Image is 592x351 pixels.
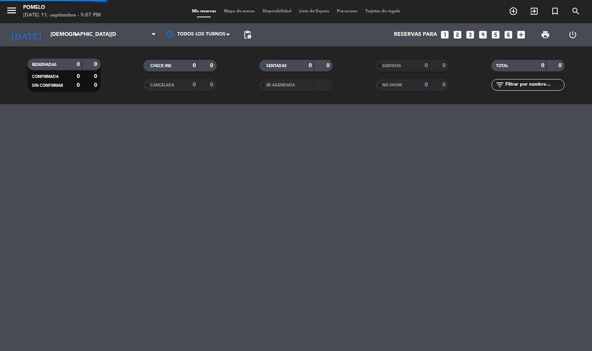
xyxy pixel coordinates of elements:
strong: 0 [77,83,80,88]
i: turned_in_not [550,7,560,16]
i: looks_two [452,30,462,40]
span: RESERVADAS [32,63,57,67]
span: CHECK INS [150,64,172,68]
i: exit_to_app [530,7,539,16]
i: add_box [516,30,526,40]
div: LOG OUT [559,23,586,46]
i: filter_list [495,80,505,89]
i: looks_5 [491,30,501,40]
strong: 0 [193,63,196,68]
i: add_circle_outline [509,7,518,16]
strong: 0 [442,82,447,88]
span: Reservas para [394,32,437,38]
span: Disponibilidad [259,9,295,13]
button: menu [6,5,17,19]
i: power_settings_new [568,30,577,39]
strong: 0 [94,62,99,67]
strong: 0 [425,63,428,68]
strong: 0 [210,63,215,68]
strong: 0 [442,63,447,68]
i: looks_4 [478,30,488,40]
span: Lista de Espera [295,9,333,13]
span: Mis reservas [188,9,220,13]
strong: 0 [77,62,80,67]
strong: 0 [193,82,196,88]
i: arrow_drop_down [72,30,81,39]
span: Mapa de mesas [220,9,259,13]
span: NO SHOW [382,83,402,87]
strong: 0 [210,82,215,88]
span: SENTADAS [266,64,287,68]
i: menu [6,5,17,16]
span: print [541,30,550,39]
span: Pre-acceso [333,9,362,13]
strong: 0 [558,63,563,68]
div: Pomelo [23,4,101,12]
strong: 0 [77,74,80,79]
span: CONFIRMADA [32,75,59,79]
strong: 0 [94,74,99,79]
span: pending_actions [243,30,252,39]
strong: 0 [425,82,428,88]
input: Filtrar por nombre... [505,81,564,89]
i: looks_6 [503,30,513,40]
span: SERVIDAS [382,64,401,68]
i: search [571,7,580,16]
span: Tarjetas de regalo [362,9,404,13]
span: TOTAL [496,64,508,68]
strong: 0 [541,63,544,68]
strong: 0 [309,63,312,68]
i: [DATE] [6,26,47,43]
i: looks_one [440,30,450,40]
span: RE AGENDADA [266,83,295,87]
span: CANCELADA [150,83,174,87]
strong: 0 [94,83,99,88]
span: SIN CONFIRMAR [32,84,63,88]
strong: 0 [326,63,331,68]
div: [DATE] 11. septiembre - 9:07 PM [23,12,101,19]
i: looks_3 [465,30,475,40]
